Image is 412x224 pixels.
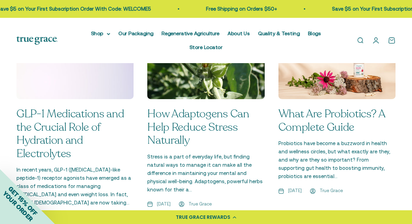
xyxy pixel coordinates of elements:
[16,106,124,161] a: GLP-1 Medications and the Crucial Role of Hydration and Electrolytes
[147,153,264,194] p: Stress is a part of everyday life, but finding natural ways to manage it can make all the differe...
[147,106,249,148] a: How Adaptogens Can Help Reduce Stress Naturally
[228,31,250,36] a: About Us
[157,201,171,208] span: [DATE]
[16,50,134,99] img: GLP-1 Medications and the Crucial Role of Hydration and Electrolytes
[176,214,230,221] div: TRUE GRACE REWARDS
[1,190,34,223] span: YOUR ORDER
[206,6,277,12] a: Free Shipping on Orders $50+
[91,30,110,38] summary: Shop
[188,201,212,208] span: True Grace
[16,166,134,207] p: In recent years, GLP-1 ([MEDICAL_DATA]-like peptide-1) receptor agonists have emerged as a class ...
[144,49,268,101] img: How Adaptogens Can Help Reduce Stress Naturally
[278,50,396,99] img: What Are Probiotics? A Complete Guide
[7,185,39,217] span: GET 15% OFF
[162,31,219,36] a: Regenerative Agriculture
[308,31,321,36] a: Blogs
[320,187,343,194] span: True Grace
[278,139,396,180] p: Probiotics have become a buzzword in health and wellness circles, but what exactly are they, and ...
[288,187,302,194] span: [DATE]
[278,106,385,134] a: What Are Probiotics? A Complete Guide
[258,31,300,36] a: Quality & Testing
[118,31,153,36] a: Our Packaging
[190,44,222,50] a: Store Locator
